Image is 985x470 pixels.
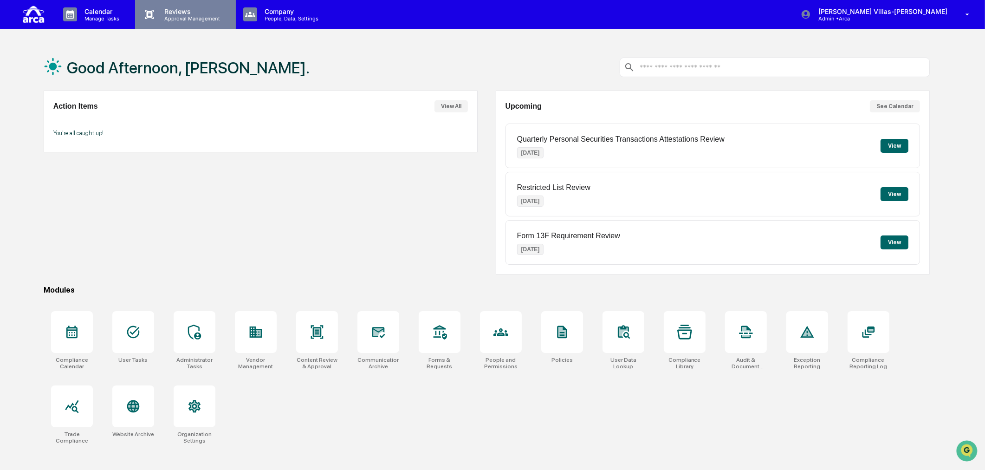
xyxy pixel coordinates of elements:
p: Admin • Arca [811,15,897,22]
img: 8933085812038_c878075ebb4cc5468115_72.jpg [19,71,36,88]
img: 1746055101610-c473b297-6a78-478c-a979-82029cc54cd1 [19,127,26,134]
div: We're available if you need us! [42,80,128,88]
p: Manage Tasks [77,15,124,22]
span: Preclearance [19,165,60,174]
p: Reviews [157,7,225,15]
div: 🗄️ [67,166,75,173]
p: Quarterly Personal Securities Transactions Attestations Review [517,135,725,144]
span: [DATE] [82,126,101,134]
h1: Good Afternoon, [PERSON_NAME]. [67,59,310,77]
p: Company [257,7,323,15]
iframe: Open customer support [955,439,980,464]
button: See Calendar [870,100,920,112]
div: 🔎 [9,183,17,191]
div: 🖐️ [9,166,17,173]
p: Form 13F Requirement Review [517,232,620,240]
p: [DATE] [517,244,544,255]
button: See all [144,101,169,112]
p: [DATE] [517,147,544,158]
div: Organization Settings [174,431,215,444]
span: • [77,126,80,134]
div: User Tasks [118,357,148,363]
button: View [881,139,908,153]
p: You're all caught up! [53,130,468,137]
a: 🗄️Attestations [64,161,119,178]
a: 🖐️Preclearance [6,161,64,178]
img: Jack Rasmussen [9,117,24,132]
div: Forms & Requests [419,357,460,370]
div: Modules [44,286,930,294]
span: Pylon [92,205,112,212]
p: Approval Management [157,15,225,22]
div: Start new chat [42,71,152,80]
div: Compliance Calendar [51,357,93,370]
p: People, Data, Settings [257,15,323,22]
p: How can we help? [9,20,169,34]
div: Policies [551,357,573,363]
p: Calendar [77,7,124,15]
div: Exception Reporting [786,357,828,370]
button: View [881,187,908,201]
button: Start new chat [158,74,169,85]
div: Website Archive [112,431,154,437]
div: Past conversations [9,103,62,111]
div: Compliance Reporting Log [848,357,889,370]
div: Audit & Document Logs [725,357,767,370]
div: Administrator Tasks [174,357,215,370]
p: [DATE] [517,196,544,207]
div: Content Review & Approval [296,357,338,370]
div: Compliance Library [664,357,706,370]
div: Vendor Management [235,357,277,370]
a: 🔎Data Lookup [6,179,62,196]
h2: Upcoming [505,102,542,111]
p: Restricted List Review [517,183,590,192]
button: View All [434,100,468,112]
span: Attestations [77,165,115,174]
img: 1746055101610-c473b297-6a78-478c-a979-82029cc54cd1 [9,71,26,88]
div: User Data Lookup [603,357,644,370]
a: Powered byPylon [65,205,112,212]
div: Communications Archive [357,357,399,370]
div: People and Permissions [480,357,522,370]
div: Trade Compliance [51,431,93,444]
span: Data Lookup [19,183,58,192]
h2: Action Items [53,102,98,111]
span: [PERSON_NAME] [29,126,75,134]
button: View [881,235,908,249]
img: logo [22,4,45,25]
p: [PERSON_NAME] Villas-[PERSON_NAME] [811,7,952,15]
